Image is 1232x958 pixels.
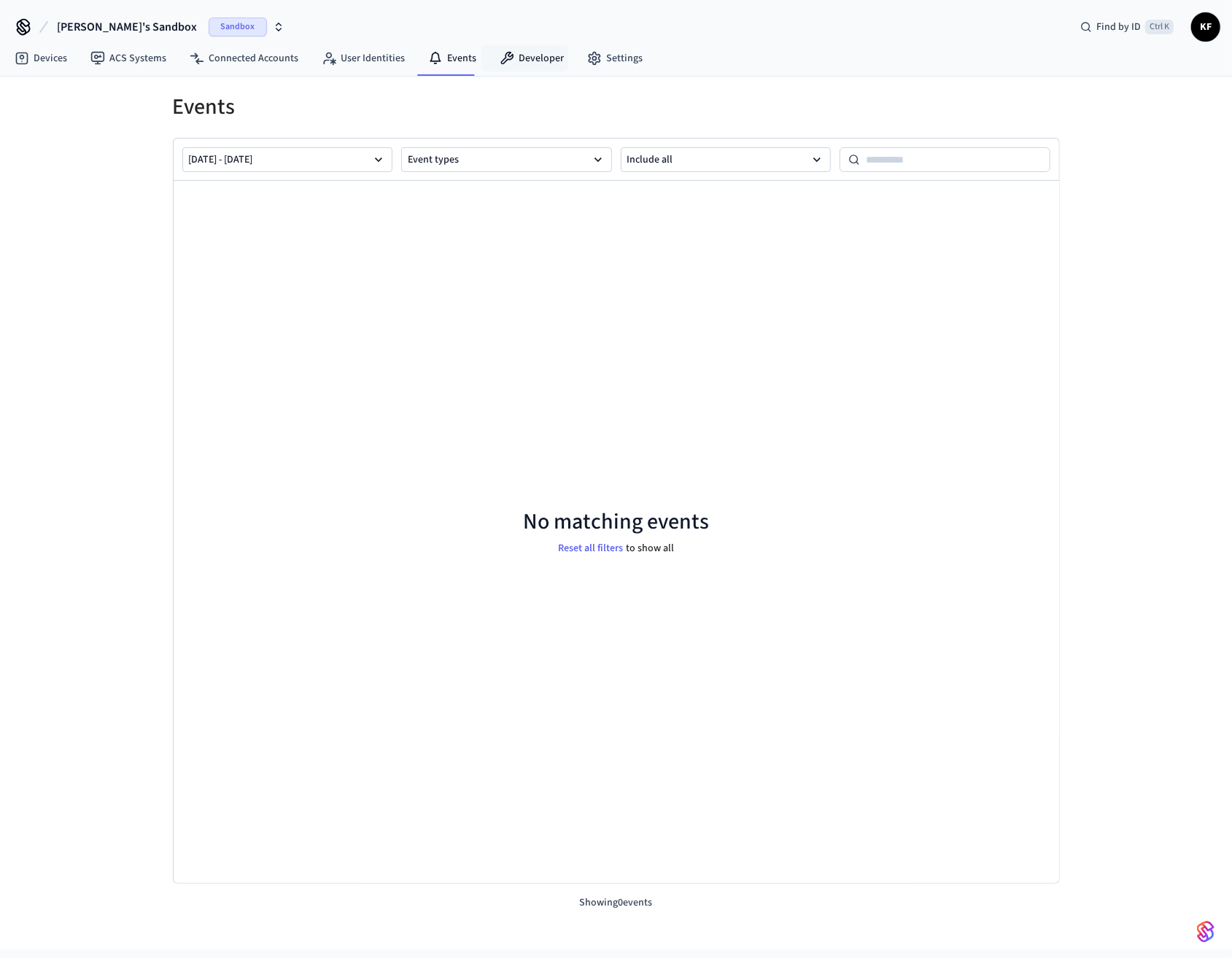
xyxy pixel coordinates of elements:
button: [DATE] - [DATE] [182,147,393,172]
span: Sandbox [209,17,267,36]
span: Find by ID [1096,20,1141,34]
button: Reset all filters [555,538,626,559]
button: Include all [621,147,832,172]
a: ACS Systems [79,45,178,71]
a: Developer [488,45,576,71]
img: SeamLogoGradient.69752ec5.svg [1197,920,1214,943]
p: to show all [626,541,674,556]
span: KF [1193,14,1219,40]
p: Showing 0 events [173,895,1060,911]
a: Connected Accounts [178,45,310,71]
button: KF [1191,12,1220,42]
a: Settings [576,45,654,71]
div: Find by IDCtrl K [1069,14,1185,40]
span: Ctrl K [1145,20,1174,34]
a: Events [417,45,488,71]
a: Devices [3,45,79,71]
button: Event types [401,147,612,172]
h1: Events [173,94,1060,120]
p: No matching events [523,509,709,535]
a: User Identities [310,45,417,71]
span: [PERSON_NAME]'s Sandbox [57,18,197,36]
